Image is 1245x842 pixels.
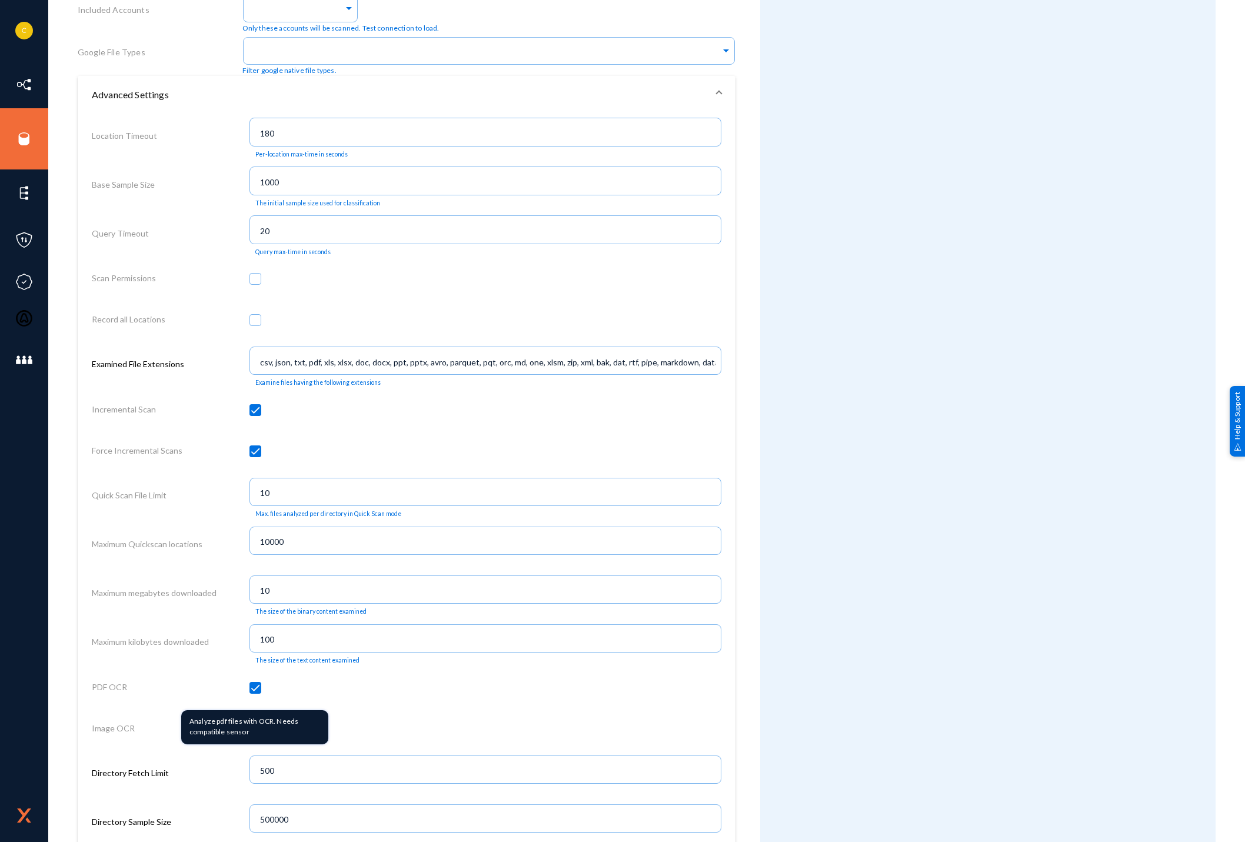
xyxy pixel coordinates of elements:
[255,248,331,256] mat-hint: Query max-time in seconds
[92,764,169,782] label: Directory Fetch Limit
[242,23,440,34] span: Only these accounts will be scanned. Test connection to load.
[260,585,715,596] input: 10
[242,65,337,76] span: Filter google native file types.
[92,355,184,373] label: Examined File Extensions
[255,510,401,518] mat-hint: Max. files analyzed per directory in Quick Scan mode
[92,311,165,328] label: Record all Locations
[260,814,715,825] input: 500000
[255,199,380,207] mat-hint: The initial sample size used for classification
[92,535,202,553] label: Maximum Quickscan locations
[255,608,367,615] mat-hint: The size of the binary content examined
[15,309,33,327] img: icon-oauth.svg
[92,225,149,242] label: Query Timeout
[15,231,33,249] img: icon-policies.svg
[15,76,33,94] img: icon-inventory.svg
[260,488,715,498] input: 10
[92,88,707,102] mat-panel-title: Advanced Settings
[78,46,145,58] label: Google File Types
[15,130,33,148] img: icon-sources.svg
[260,537,715,547] input: 10000
[260,357,715,368] input: csv,json,txt,pdf,xls,xlsx,doc,docx,ppt,pptx,avro,parquet,pqt,orc
[92,176,155,194] label: Base Sample Size
[15,351,33,369] img: icon-members.svg
[181,710,328,744] div: Analyze pdf files with OCR. Needs compatible sensor
[255,151,348,158] mat-hint: Per-location max-time in seconds
[92,127,157,145] label: Location Timeout
[92,487,167,504] label: Quick Scan File Limit
[255,379,381,387] mat-hint: Examine files having the following extensions
[260,226,715,237] input: 20
[78,76,735,114] mat-expansion-panel-header: Advanced Settings
[260,634,715,645] input: 100
[15,273,33,291] img: icon-compliance.svg
[92,678,127,696] label: PDF OCR
[92,813,171,831] label: Directory Sample Size
[92,633,209,651] label: Maximum kilobytes downloaded
[92,401,156,418] label: Incremental Scan
[92,269,156,287] label: Scan Permissions
[260,766,715,776] input: 500
[1234,443,1241,451] img: help_support.svg
[255,657,359,664] mat-hint: The size of the text content examined
[260,128,715,139] input: 300
[260,177,715,188] input: 1000
[15,184,33,202] img: icon-elements.svg
[92,442,182,460] label: Force Incremental Scans
[1230,385,1245,456] div: Help & Support
[92,720,135,737] label: Image OCR
[92,584,217,602] label: Maximum megabytes downloaded
[15,22,33,39] img: 1687c577c4dc085bd5ba4471514e2ea1
[78,4,149,16] label: Included Accounts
